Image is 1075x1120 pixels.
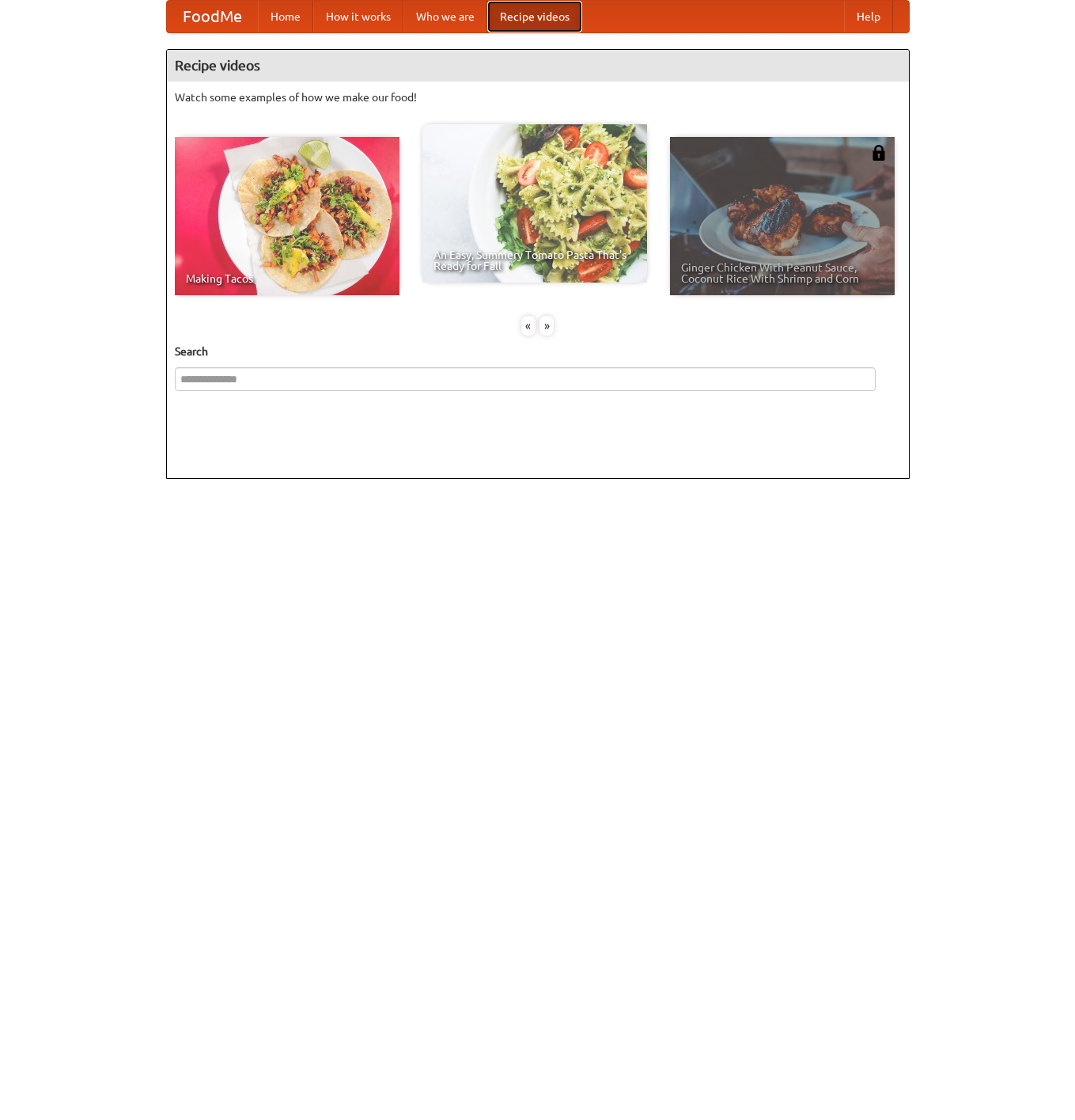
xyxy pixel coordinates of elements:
img: 483408.png [871,145,887,161]
p: Watch some examples of how we make our food! [175,89,901,105]
div: « [521,316,536,336]
a: Recipe videos [487,1,582,32]
span: Making Tacos [186,273,388,284]
div: » [539,316,554,336]
a: Help [844,1,893,32]
a: Home [258,1,313,32]
h5: Search [175,344,901,359]
a: How it works [313,1,403,32]
a: An Easy, Summery Tomato Pasta That's Ready for Fall [422,124,647,283]
span: An Easy, Summery Tomato Pasta That's Ready for Fall [433,249,636,271]
a: Who we are [403,1,487,32]
a: Making Tacos [175,137,399,295]
h4: Recipe videos [167,50,909,82]
a: FoodMe [167,1,258,32]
